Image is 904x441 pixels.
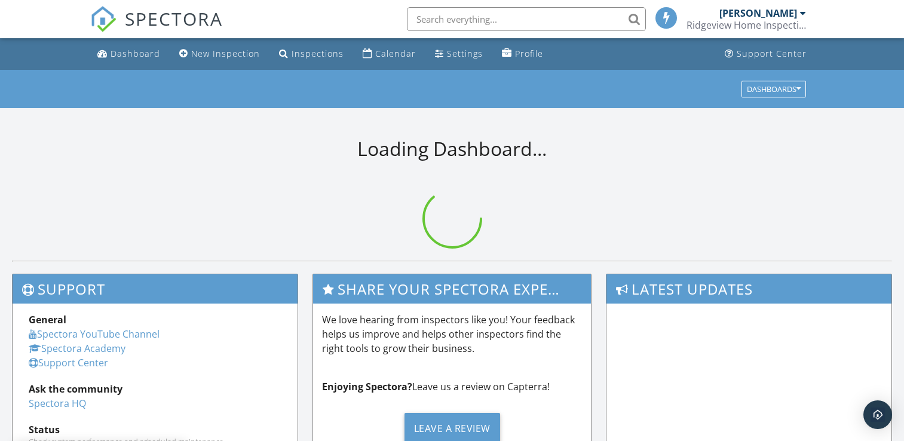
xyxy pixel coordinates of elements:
strong: General [29,313,66,326]
div: Status [29,422,281,437]
div: Calendar [375,48,416,59]
div: Dashboards [747,85,801,93]
h3: Latest Updates [606,274,891,304]
div: Inspections [292,48,344,59]
div: Settings [447,48,483,59]
a: Inspections [274,43,348,65]
a: Calendar [358,43,421,65]
a: Support Center [29,356,108,369]
a: Dashboard [93,43,165,65]
a: Spectora Academy [29,342,125,355]
a: Support Center [720,43,811,65]
a: Spectora YouTube Channel [29,327,160,341]
div: Support Center [737,48,807,59]
p: We love hearing from inspectors like you! Your feedback helps us improve and helps other inspecto... [322,313,582,356]
div: Profile [515,48,543,59]
h3: Share Your Spectora Experience [313,274,591,304]
div: Dashboard [111,48,160,59]
div: New Inspection [191,48,260,59]
div: Ridgeview Home Inspections Ltd. [687,19,806,31]
div: [PERSON_NAME] [719,7,797,19]
a: SPECTORA [90,16,223,41]
a: Profile [497,43,548,65]
strong: Enjoying Spectora? [322,380,412,393]
button: Dashboards [741,81,806,97]
input: Search everything... [407,7,646,31]
a: Settings [430,43,488,65]
p: Leave us a review on Capterra! [322,379,582,394]
a: New Inspection [174,43,265,65]
h3: Support [13,274,298,304]
div: Ask the community [29,382,281,396]
div: Open Intercom Messenger [863,400,892,429]
img: The Best Home Inspection Software - Spectora [90,6,117,32]
span: SPECTORA [125,6,223,31]
a: Spectora HQ [29,397,86,410]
